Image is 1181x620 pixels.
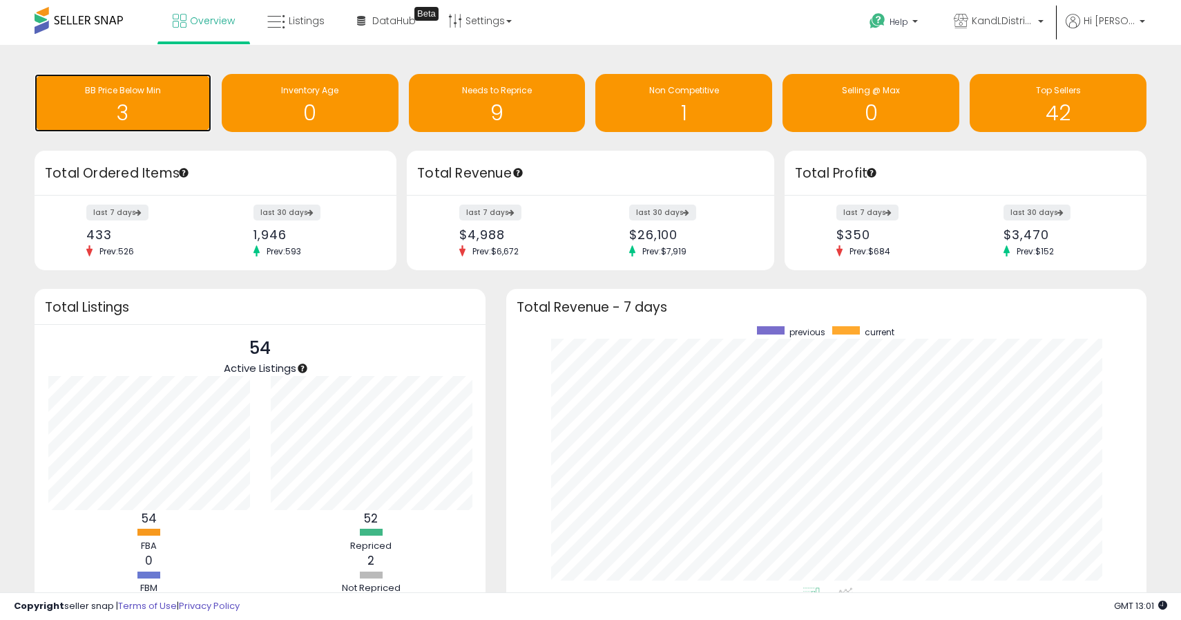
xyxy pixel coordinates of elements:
span: KandLDistribution LLC [972,14,1034,28]
a: Top Sellers 42 [970,74,1146,132]
span: previous [789,326,825,338]
div: $3,470 [1004,227,1122,242]
label: last 30 days [253,205,320,220]
a: Privacy Policy [179,599,240,612]
a: Selling @ Max 0 [782,74,959,132]
div: FBM [108,582,191,595]
a: Needs to Reprice 9 [409,74,586,132]
div: $350 [836,227,955,242]
h3: Total Profit [795,164,1136,183]
a: Hi [PERSON_NAME] [1066,14,1145,45]
div: Tooltip anchor [512,167,524,179]
i: Get Help [869,12,886,30]
strong: Copyright [14,599,64,612]
div: Repriced [329,540,412,553]
b: 2 [367,552,374,569]
h1: 1 [602,102,765,124]
span: Inventory Age [281,84,338,96]
h1: 0 [229,102,392,124]
span: Prev: 593 [260,245,308,257]
span: Hi [PERSON_NAME] [1084,14,1135,28]
div: $4,988 [459,227,580,242]
p: 54 [224,335,296,361]
a: Non Competitive 1 [595,74,772,132]
div: seller snap | | [14,600,240,613]
span: Non Competitive [649,84,719,96]
span: Selling @ Max [842,84,900,96]
span: Needs to Reprice [462,84,532,96]
span: Prev: $6,672 [465,245,526,257]
div: Tooltip anchor [296,362,309,375]
h3: Total Revenue [417,164,764,183]
div: Tooltip anchor [414,7,439,21]
h3: Total Listings [45,302,475,312]
div: 1,946 [253,227,372,242]
h3: Total Ordered Items [45,164,386,183]
span: Prev: $684 [843,245,897,257]
div: Tooltip anchor [865,167,878,179]
h1: 9 [416,102,579,124]
span: Prev: $152 [1010,245,1061,257]
div: Tooltip anchor [177,167,190,179]
a: Inventory Age 0 [222,74,399,132]
div: Not Repriced [329,582,412,595]
h1: 0 [789,102,952,124]
a: Help [858,2,932,45]
span: DataHub [372,14,416,28]
span: Prev: 526 [93,245,141,257]
h1: 42 [977,102,1140,124]
label: last 30 days [629,205,696,220]
b: 54 [142,510,157,527]
label: last 30 days [1004,205,1070,220]
b: 52 [364,510,378,527]
span: Listings [289,14,325,28]
span: Prev: $7,919 [635,245,693,257]
div: 433 [86,227,205,242]
label: last 7 days [86,205,148,220]
span: Active Listings [224,361,296,375]
h3: Total Revenue - 7 days [517,302,1136,312]
span: Overview [190,14,235,28]
span: BB Price Below Min [85,84,161,96]
div: FBA [108,540,191,553]
h1: 3 [41,102,204,124]
label: last 7 days [836,205,899,220]
span: 2025-09-9 13:01 GMT [1114,599,1167,612]
span: Top Sellers [1036,84,1081,96]
span: Help [890,16,908,28]
b: 0 [145,552,153,569]
a: BB Price Below Min 3 [35,74,211,132]
div: $26,100 [629,227,750,242]
label: last 7 days [459,205,521,220]
a: Terms of Use [118,599,177,612]
span: current [865,326,894,338]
